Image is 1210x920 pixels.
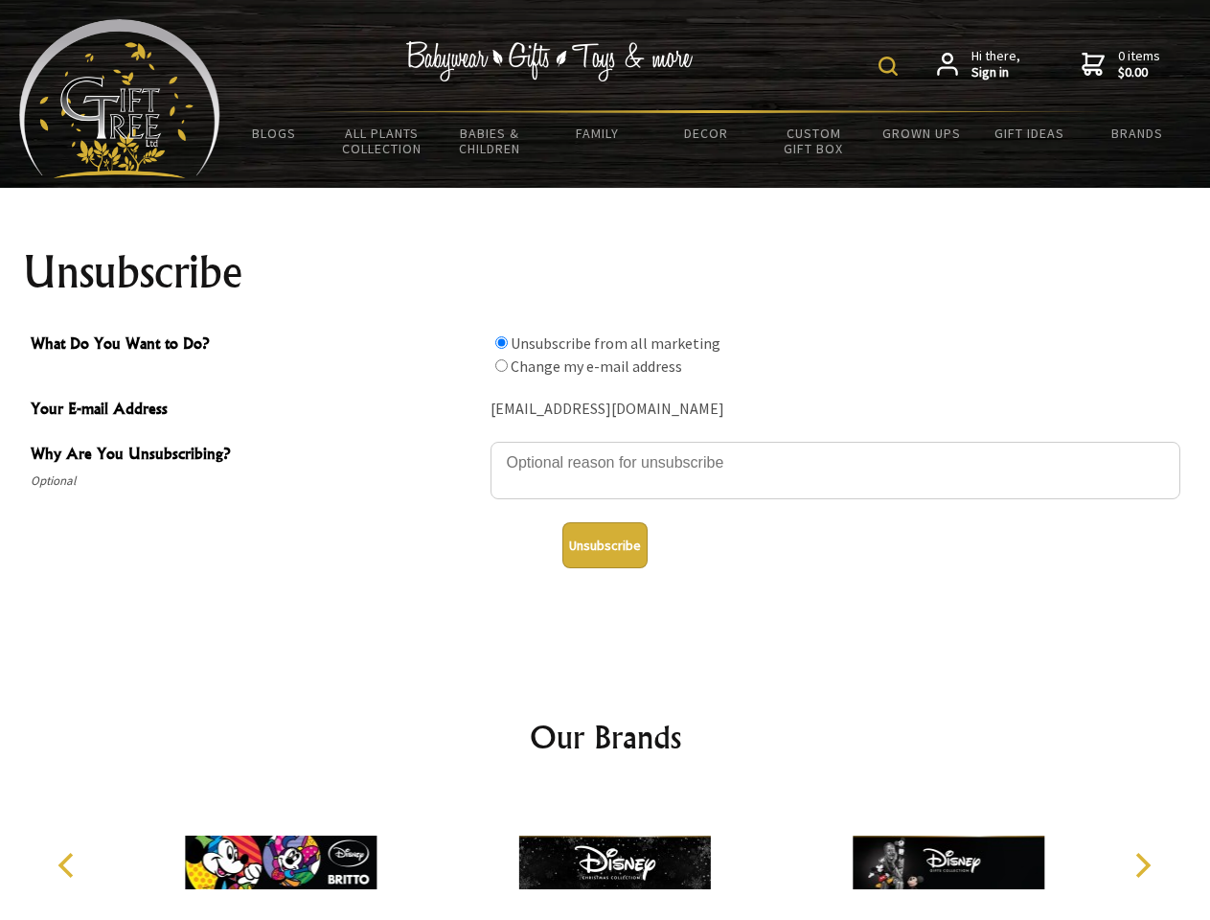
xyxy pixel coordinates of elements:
[329,113,437,169] a: All Plants Collection
[31,442,481,470] span: Why Are You Unsubscribing?
[31,470,481,493] span: Optional
[31,332,481,359] span: What Do You Want to Do?
[1082,48,1160,81] a: 0 items$0.00
[220,113,329,153] a: BLOGS
[651,113,760,153] a: Decor
[867,113,975,153] a: Grown Ups
[937,48,1020,81] a: Hi there,Sign in
[436,113,544,169] a: Babies & Children
[491,442,1180,499] textarea: Why Are You Unsubscribing?
[495,336,508,349] input: What Do You Want to Do?
[38,714,1173,760] h2: Our Brands
[1118,64,1160,81] strong: $0.00
[406,41,694,81] img: Babywear - Gifts - Toys & more
[1121,844,1163,886] button: Next
[23,249,1188,295] h1: Unsubscribe
[31,397,481,425] span: Your E-mail Address
[511,333,720,353] label: Unsubscribe from all marketing
[511,356,682,376] label: Change my e-mail address
[544,113,652,153] a: Family
[760,113,868,169] a: Custom Gift Box
[48,844,90,886] button: Previous
[495,359,508,372] input: What Do You Want to Do?
[491,395,1180,425] div: [EMAIL_ADDRESS][DOMAIN_NAME]
[562,522,648,568] button: Unsubscribe
[971,64,1020,81] strong: Sign in
[971,48,1020,81] span: Hi there,
[1118,47,1160,81] span: 0 items
[19,19,220,178] img: Babyware - Gifts - Toys and more...
[1084,113,1192,153] a: Brands
[975,113,1084,153] a: Gift Ideas
[879,57,898,76] img: product search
